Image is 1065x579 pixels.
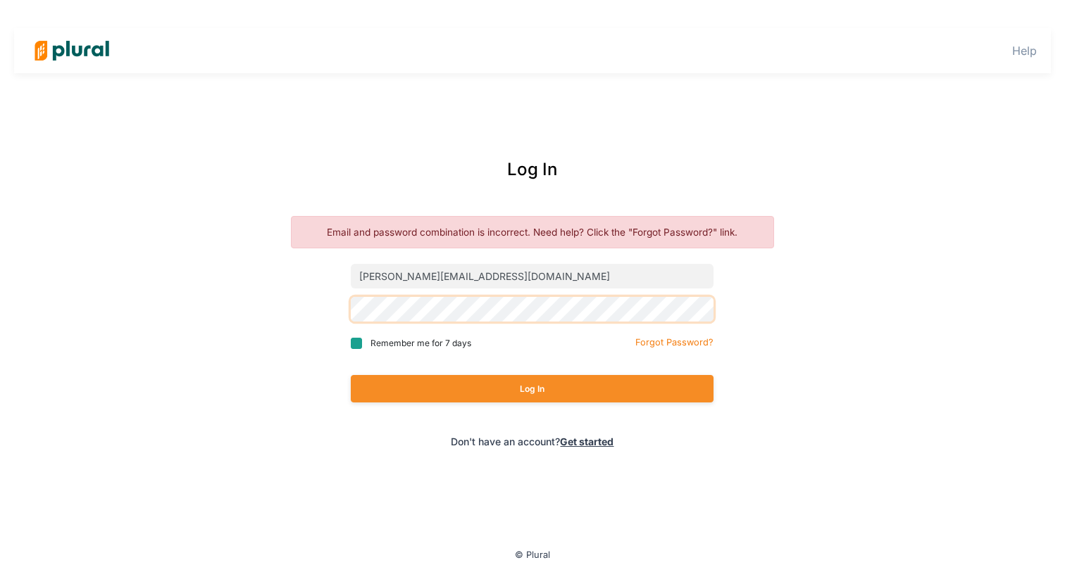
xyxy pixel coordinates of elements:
p: Email and password combination is incorrect. Need help? Click the "Forgot Password?" link. [291,216,775,248]
small: © Plural [515,549,550,560]
a: Get started [560,435,614,447]
img: Logo for Plural [23,26,121,75]
a: Help [1012,44,1037,58]
input: Remember me for 7 days [351,338,362,349]
span: Remember me for 7 days [370,337,471,350]
input: Email address [351,264,714,288]
a: Forgot Password? [635,334,714,348]
small: Forgot Password? [635,337,714,348]
button: Log In [351,375,714,402]
div: Log In [291,157,775,182]
div: Don't have an account? [291,434,775,449]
